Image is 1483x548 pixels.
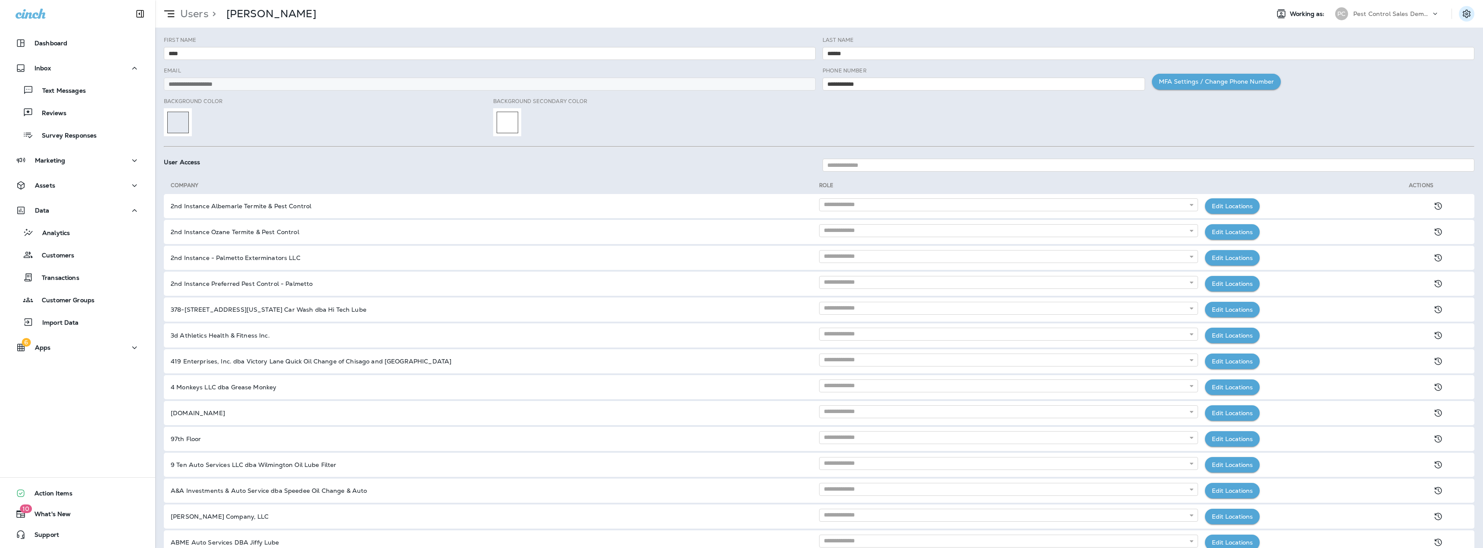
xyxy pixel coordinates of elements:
th: Actions [1409,182,1474,192]
button: Survey Responses [9,126,147,144]
p: Apps [35,344,51,351]
span: Support [26,531,59,542]
span: 10 [20,504,32,513]
td: 419 Enterprises, Inc. dba Victory Lane Quick Oil Change of Chisago and [GEOGRAPHIC_DATA] [164,349,819,373]
p: > [209,7,216,20]
button: 6Apps [9,339,147,356]
button: Analytics [9,223,147,241]
td: 3d Athletics Health & Fitness Inc. [164,323,819,348]
button: View Changelog [1430,482,1447,499]
div: PC [1335,7,1348,20]
label: Last Name [823,37,854,44]
label: Phone Number [823,67,867,74]
button: Edit Locations [1205,405,1260,421]
button: MFA Settings / Change Phone Number [1152,74,1281,90]
div: Kyle Richey [226,7,316,20]
button: Settings [1459,6,1474,22]
p: Assets [35,182,55,189]
button: 10What's New [9,505,147,523]
button: View Changelog [1430,379,1447,396]
button: Edit Locations [1205,198,1260,214]
button: Edit Locations [1205,224,1260,240]
button: View Changelog [1430,508,1447,525]
td: 2nd Instance Ozane Termite & Pest Control [164,220,819,244]
p: Pest Control Sales Demo Company [1353,10,1431,17]
td: 2nd Instance - Palmetto Exterminators LLC [164,246,819,270]
td: 97th Floor [164,427,819,451]
td: 9 Ten Auto Services LLC dba Wilmington Oil Lube Filter [164,453,819,477]
button: View Changelog [1430,456,1447,473]
td: [PERSON_NAME] Company, LLC [164,504,819,529]
button: Dashboard [9,34,147,52]
button: View Changelog [1430,249,1447,266]
button: View Changelog [1430,197,1447,215]
button: Inbox [9,59,147,77]
button: Transactions [9,268,147,286]
button: Customer Groups [9,291,147,309]
button: Reviews [9,103,147,122]
button: Edit Locations [1205,509,1260,525]
label: First Name [164,37,196,44]
p: [PERSON_NAME] [226,7,316,20]
p: Marketing [35,157,65,164]
button: View Changelog [1430,301,1447,318]
button: Edit Locations [1205,457,1260,473]
td: 378-[STREET_ADDRESS][US_STATE] Car Wash dba Hi Tech Lube [164,297,819,322]
td: 2nd Instance Albemarle Termite & Pest Control [164,194,819,218]
p: Users [177,7,209,20]
button: Import Data [9,313,147,331]
button: Marketing [9,152,147,169]
button: Data [9,202,147,219]
button: Action Items [9,485,147,502]
button: Edit Locations [1205,302,1260,318]
span: Action Items [26,490,72,500]
td: [DOMAIN_NAME] [164,401,819,425]
button: Edit Locations [1205,250,1260,266]
button: Text Messages [9,81,147,99]
button: Edit Locations [1205,354,1260,370]
label: Email [164,67,181,74]
button: Customers [9,246,147,264]
button: View Changelog [1430,275,1447,292]
p: Dashboard [34,40,67,47]
button: View Changelog [1430,327,1447,344]
p: Data [35,207,50,214]
p: Customers [33,252,74,260]
label: Background Secondary Color [493,98,588,105]
p: Import Data [34,319,79,327]
button: View Changelog [1430,430,1447,448]
p: Analytics [34,229,70,238]
p: Inbox [34,65,51,72]
p: Survey Responses [33,132,97,140]
button: Assets [9,177,147,194]
button: Edit Locations [1205,379,1260,395]
button: Edit Locations [1205,276,1260,292]
span: What's New [26,510,71,521]
p: Reviews [33,110,66,118]
td: 4 Monkeys LLC dba Grease Monkey [164,375,819,399]
p: Transactions [33,274,79,282]
span: Working as: [1290,10,1327,18]
th: Role [819,182,1409,192]
button: Edit Locations [1205,483,1260,499]
span: 6 [22,338,31,347]
th: Company [164,182,819,192]
label: Background Color [164,98,222,105]
strong: User Access [164,158,200,166]
p: Customer Groups [33,297,94,305]
button: Edit Locations [1205,431,1260,447]
p: Text Messages [34,87,86,95]
button: View Changelog [1430,353,1447,370]
td: 2nd Instance Preferred Pest Control - Palmetto [164,272,819,296]
button: View Changelog [1430,404,1447,422]
td: A&A Investments & Auto Service dba Speedee Oil Change & Auto [164,479,819,503]
button: View Changelog [1430,223,1447,241]
button: Collapse Sidebar [128,5,152,22]
button: Edit Locations [1205,328,1260,344]
button: Support [9,526,147,543]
